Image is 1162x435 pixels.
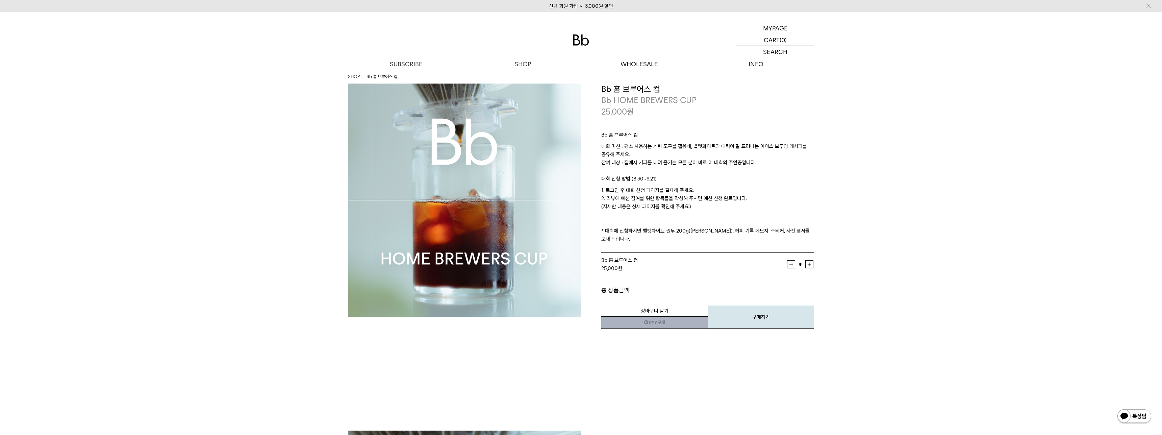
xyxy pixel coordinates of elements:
[601,257,638,263] span: Bb 홈 브루어스 컵
[348,58,464,70] a: SUBSCRIBE
[627,107,634,117] span: 원
[573,34,589,46] img: 로고
[601,264,787,272] div: 원
[736,34,814,46] a: CART (0)
[549,3,613,9] a: 신규 회원 가입 시 3,000원 할인
[601,131,814,142] p: Bb 홈 브루어스 컵
[698,58,814,70] p: INFO
[601,265,618,271] strong: 25,000
[601,305,708,317] button: 장바구니 담기
[787,260,795,268] button: 감소
[601,83,814,95] h3: Bb 홈 브루어스 컵
[601,95,814,106] p: Bb HOME BREWERS CUP
[1117,409,1152,425] img: 카카오톡 채널 1:1 채팅 버튼
[601,175,814,186] p: 대회 신청 방법 (8.30~9.21)
[581,58,698,70] p: WHOLESALE
[763,46,787,58] p: SEARCH
[736,22,814,34] a: MYPAGE
[348,83,581,317] img: Bb 홈 브루어스 컵
[601,286,708,294] dt: 총 상품금액
[464,58,581,70] a: SHOP
[601,316,708,329] a: 새창
[764,34,780,46] p: CART
[805,260,813,268] button: 증가
[348,73,360,80] a: SHOP
[367,73,397,80] li: Bb 홈 브루어스 컵
[708,305,814,329] button: 구매하기
[601,186,814,243] p: 1. 로그인 후 대회 신청 페이지를 결제해 주세요. 2. 리뷰에 예선 참여를 위한 항목들을 작성해 주시면 예선 신청 완료입니다. (자세한 내용은 상세 페이지를 확인해 주세요....
[780,34,787,46] p: (0)
[601,142,814,175] p: 대회 미션 : 평소 사용하는 커피 도구를 활용해, 벨벳화이트의 매력이 잘 드러나는 아이스 브루잉 레시피를 공유해 주세요. 참여 대상 : 집에서 커피를 내려 즐기는 모든 분이 ...
[601,106,634,118] p: 25,000
[763,22,788,34] p: MYPAGE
